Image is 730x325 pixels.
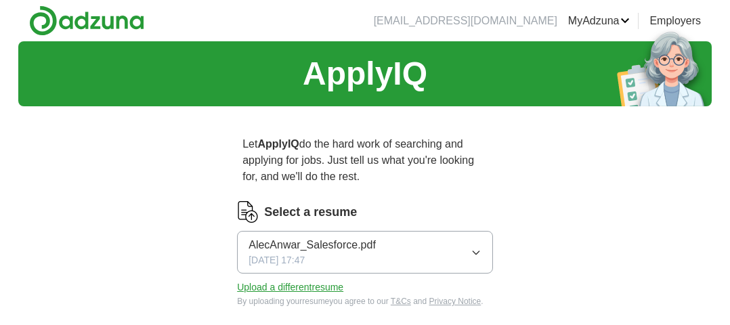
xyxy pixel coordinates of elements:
[237,295,493,307] div: By uploading your resume you agree to our and .
[237,201,259,223] img: CV Icon
[249,253,305,267] span: [DATE] 17:47
[649,13,701,29] a: Employers
[237,131,493,190] p: Let do the hard work of searching and applying for jobs. Just tell us what you're looking for, an...
[303,49,427,98] h1: ApplyIQ
[568,13,630,29] a: MyAdzuna
[249,237,376,253] span: AlecAnwar_Salesforce.pdf
[237,231,493,274] button: AlecAnwar_Salesforce.pdf[DATE] 17:47
[257,138,299,150] strong: ApplyIQ
[391,297,411,306] a: T&Cs
[374,13,557,29] li: [EMAIL_ADDRESS][DOMAIN_NAME]
[264,203,357,221] label: Select a resume
[429,297,481,306] a: Privacy Notice
[29,5,144,36] img: Adzuna logo
[237,280,343,295] button: Upload a differentresume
